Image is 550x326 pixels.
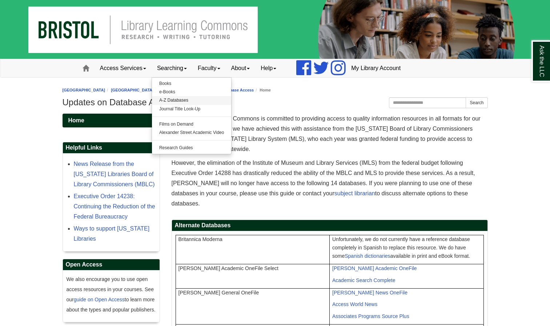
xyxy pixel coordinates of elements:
a: Home [63,114,161,127]
a: Access Services [95,59,152,77]
a: e-Books [152,88,232,96]
a: Help [255,59,282,77]
a: Books [152,80,232,88]
h2: Open Access [63,259,160,270]
a: [GEOGRAPHIC_DATA] [63,88,105,92]
a: subject librarian [334,190,375,196]
a: Journal Title Look-Up [152,105,232,113]
a: About [226,59,256,77]
span: Bristol Library Learning Commons is committed to providing access to quality information resource... [172,115,481,152]
a: Films on Demand [152,120,232,129]
a: guide on Open Access [74,297,125,302]
span: [PERSON_NAME] Academic OneFile [332,265,417,271]
span: Britannica Moderna [178,236,222,242]
span: Unfortunately, we do not currently have a reference database completely in Spanish to replace thi... [332,236,470,259]
h1: Updates on Database Access [63,97,488,107]
a: Alexander Street Academic Video [152,129,232,137]
a: Executive Order 14238: Continuing the Reduction of the Federal Bureaucracy [74,193,155,220]
a: Academic Search Complete [332,277,396,283]
li: Home [254,87,271,94]
a: Associates Programs Source Plus [332,313,409,319]
span: However, the elimination of the Institute of Museum and Library Services (IMLS) from the federal ... [172,160,475,207]
a: Faculty [192,59,226,77]
a: News Release from the [US_STATE] Libraries Board of Library Commissioners (MBLC) [74,161,155,187]
span: [PERSON_NAME] Academic OneFile Select [178,265,278,271]
button: Search [466,97,487,108]
span: Home [68,117,84,123]
nav: breadcrumb [63,87,488,94]
a: A-Z Databases [152,96,232,105]
span: Associates Programs Source Plus [332,313,409,319]
a: [PERSON_NAME] News OneFile [332,289,408,296]
a: Spanish dictionaries [345,253,390,259]
a: Searching [152,59,192,77]
a: Research Guides [152,144,232,152]
span: Access World News [332,301,377,307]
a: [PERSON_NAME] Academic OneFile [332,265,417,271]
span: [PERSON_NAME] General OneFile [178,290,259,296]
h2: Alternate Databases [172,220,487,231]
a: Access World News [332,301,377,307]
h2: Helpful Links [63,142,160,154]
span: Academic Search Complete [332,277,396,283]
a: [GEOGRAPHIC_DATA] Learning Commons [111,88,192,92]
a: Ways to support [US_STATE] Libraries [74,225,150,242]
a: My Library Account [346,59,406,77]
span: We also encourage you to use open access resources in your courses. See our to learn more about t... [67,276,156,313]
